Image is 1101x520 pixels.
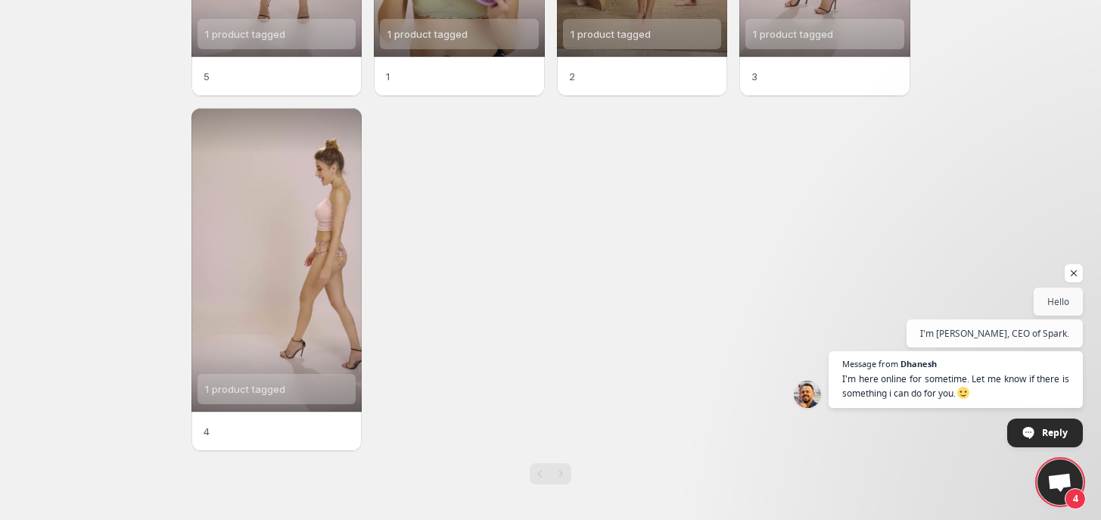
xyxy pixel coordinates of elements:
span: 1 product tagged [387,28,468,40]
div: Open chat [1037,459,1083,505]
span: 1 product tagged [571,28,651,40]
span: I'm here online for sometime. Let me know if there is something i can do for you. [842,372,1069,400]
span: Dhanesh [900,360,937,368]
p: 2 [569,69,716,84]
p: 4 [204,424,350,439]
p: 1 [386,69,533,84]
span: 4 [1065,488,1086,509]
span: 1 product tagged [205,28,285,40]
span: I'm [PERSON_NAME], CEO of Spark. [920,326,1069,341]
span: 1 product tagged [205,383,285,395]
span: Message from [842,360,898,368]
span: 1 product tagged [753,28,833,40]
nav: Pagination [530,463,571,484]
span: Reply [1042,419,1068,446]
p: 5 [204,69,350,84]
p: 3 [751,69,898,84]
span: Hello [1047,294,1069,309]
